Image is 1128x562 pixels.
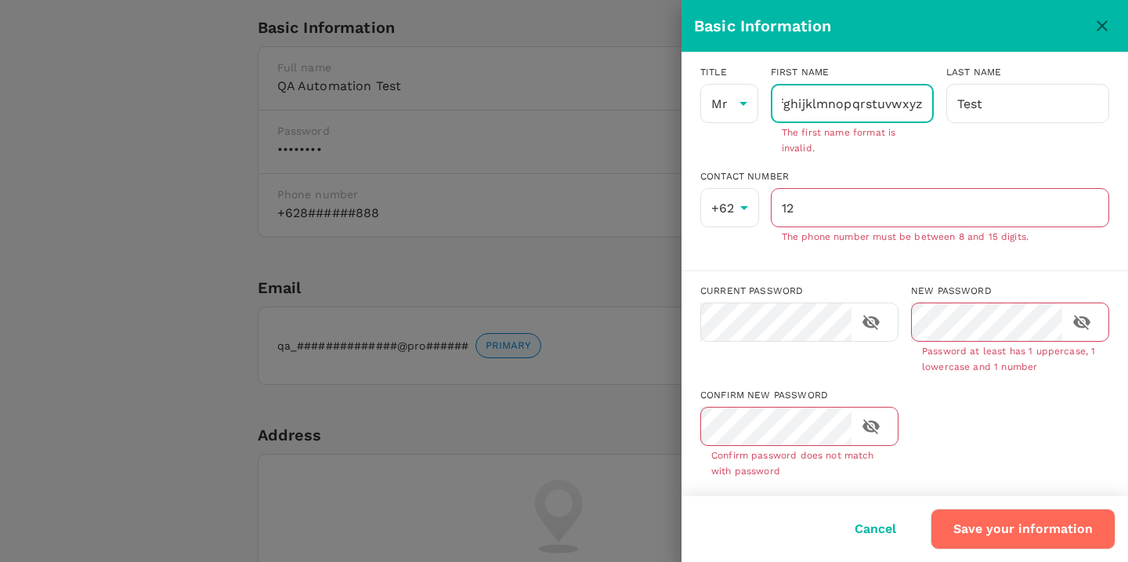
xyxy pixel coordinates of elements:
[833,509,918,549] button: Cancel
[700,84,758,123] div: Mr
[911,284,1109,299] div: New password
[711,448,888,480] p: Confirm password does not match with password
[700,284,898,299] div: Current password
[700,188,759,227] div: +62
[858,309,884,335] button: toggle password visibility
[931,509,1115,549] button: Save your information
[771,65,934,81] div: First name
[782,230,1098,245] p: The phone number must be between 8 and 15 digits.
[711,201,734,216] span: +62
[858,413,884,440] button: toggle password visibility
[1068,309,1095,335] button: toggle password visibility
[700,65,758,81] div: Title
[700,388,898,404] div: Confirm new password
[782,125,923,157] p: The first name format is invalid.
[700,169,1109,185] div: Contact Number
[1089,13,1115,39] button: close
[922,344,1098,375] p: Password at least has 1 uppercase, 1 lowercase and 1 number
[694,13,1089,38] div: Basic Information
[946,65,1109,81] div: Last name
